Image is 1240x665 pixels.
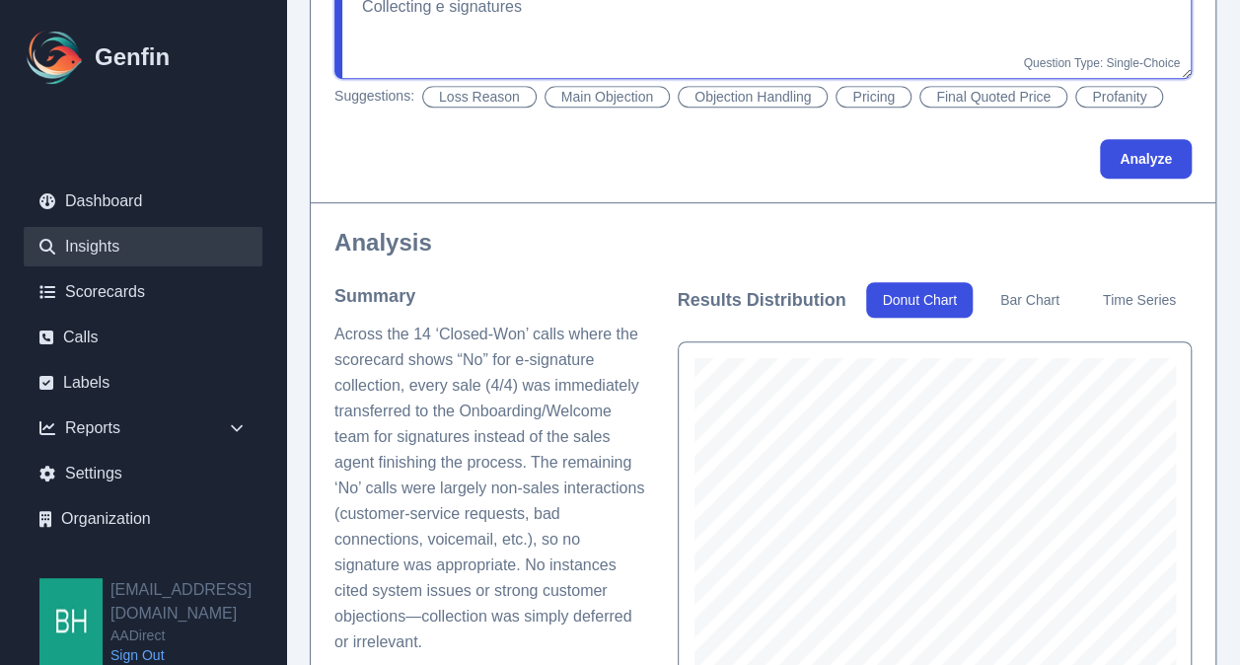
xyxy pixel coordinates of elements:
a: Labels [24,363,262,403]
button: Loss Reason [422,86,537,108]
a: Calls [24,318,262,357]
a: Settings [24,454,262,493]
button: Final Quoted Price [919,86,1067,108]
a: Dashboard [24,182,262,221]
button: Bar Chart [985,282,1075,318]
a: Insights [24,227,262,266]
p: Across the 14 ‘Closed-Won’ calls where the scorecard shows “No” for e-signature collection, every... [334,322,646,655]
a: Sign Out [110,645,286,665]
button: Objection Handling [678,86,828,108]
button: Donut Chart [866,282,972,318]
button: Main Objection [545,86,670,108]
h2: [EMAIL_ADDRESS][DOMAIN_NAME] [110,578,286,626]
button: Analyze [1100,139,1192,179]
h2: Analysis [334,227,1192,259]
span: Suggestions: [334,86,414,108]
h1: Genfin [95,41,170,73]
a: Organization [24,499,262,539]
a: Scorecards [24,272,262,312]
span: AADirect [110,626,286,645]
h3: Results Distribution [678,286,846,314]
h4: Summary [334,282,646,310]
span: Question Type: Single-Choice [1023,56,1180,70]
img: Logo [24,26,87,89]
img: bhackett@aadirect.com [39,578,103,665]
button: Pricing [836,86,912,108]
button: Profanity [1075,86,1163,108]
div: Reports [24,408,262,448]
button: Time Series [1087,282,1192,318]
